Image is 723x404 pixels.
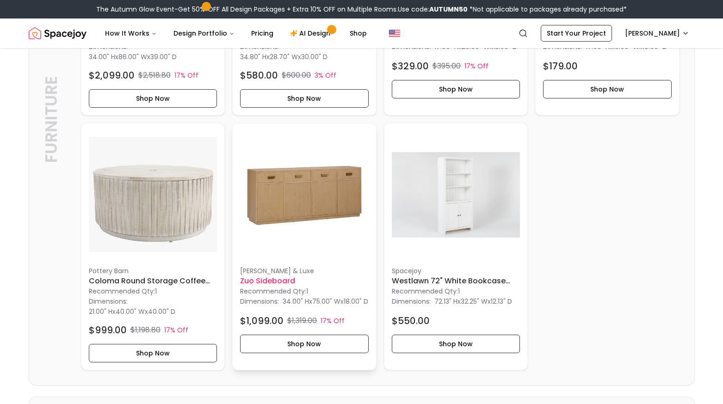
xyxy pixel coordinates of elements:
p: [PERSON_NAME] & Luxe [240,266,369,275]
span: 18.00" D [344,297,368,306]
p: Recommended Qty: 1 [240,287,369,296]
p: x x [283,297,368,306]
span: 72.13" H [434,297,457,306]
p: 17% Off [174,71,198,80]
a: Start Your Project [541,25,612,42]
button: Shop Now [240,89,369,108]
span: 21.00" H [89,307,112,316]
p: x x [434,297,512,306]
p: Pottery Barn [89,266,217,275]
img: Zuo Sideboard image [240,131,369,259]
h6: Westlawn 72" White Bookcase With Doors [392,275,520,287]
nav: Global [29,18,695,48]
h4: $2,099.00 [89,69,135,82]
a: Shop [342,24,374,43]
span: 75.00" W [312,297,340,306]
p: x x [89,52,177,61]
img: Westlawn 72" White Bookcase With Doors image [392,131,520,259]
p: $395.00 [433,61,461,72]
h4: $550.00 [392,314,430,327]
p: Recommended Qty: 1 [392,287,520,296]
button: Shop Now [392,335,520,353]
p: x x [240,52,328,61]
p: $1,198.80 [130,324,161,336]
button: Shop Now [89,344,217,362]
span: 32.25" W [461,297,488,306]
a: Westlawn 72" White Bookcase With Doors imageSpacejoyWestlawn 72" White Bookcase With DoorsRecomme... [384,123,528,371]
p: $2,518.80 [138,70,171,81]
button: Shop Now [240,335,369,353]
span: 28.70" W [270,52,298,61]
button: [PERSON_NAME] [619,25,695,42]
h4: $179.00 [543,60,578,73]
img: Spacejoy Logo [29,24,87,43]
p: Furniture [42,8,61,230]
h4: $999.00 [89,324,127,337]
p: $600.00 [282,70,311,81]
p: Spacejoy [392,266,520,275]
h4: $1,099.00 [240,314,284,327]
span: 34.80" H [240,52,266,61]
button: How It Works [98,24,164,43]
h4: $580.00 [240,69,278,82]
button: Shop Now [89,89,217,108]
img: Coloma Round Storage Coffee Table image [89,131,217,259]
span: *Not applicable to packages already purchased* [468,5,627,14]
span: Use code: [398,5,468,14]
span: 86.00" W [118,52,147,61]
p: $1,319.00 [287,315,317,326]
span: 34.00" H [283,297,309,306]
a: Spacejoy [29,24,87,43]
h6: Zuo Sideboard [240,275,369,287]
a: AI Design [283,24,340,43]
p: 17% Off [321,316,345,325]
div: Westlawn 72" White Bookcase With Doors [384,123,528,371]
button: Shop Now [543,80,672,98]
a: Zuo Sideboard image[PERSON_NAME] & LuxeZuo SideboardRecommended Qty:1Dimensions:34.00" Hx75.00" W... [232,123,377,371]
p: Dimensions: [89,296,128,307]
span: 12.13" D [491,297,512,306]
p: Dimensions: [392,296,431,307]
span: 40.00" D [148,307,175,316]
a: Pricing [244,24,281,43]
b: AUTUMN50 [429,5,468,14]
span: 40.00" W [116,307,145,316]
nav: Main [98,24,374,43]
button: Design Portfolio [166,24,242,43]
p: 3% Off [315,71,336,80]
a: Coloma Round Storage Coffee Table imagePottery BarnColoma Round Storage Coffee TableRecommended Q... [81,123,225,371]
div: The Autumn Glow Event-Get 50% OFF All Design Packages + Extra 10% OFF on Multiple Rooms. [96,5,627,14]
span: 34.00" H [89,52,115,61]
p: x x [89,307,175,316]
p: 17% Off [164,325,188,335]
h4: $329.00 [392,60,429,73]
p: Dimensions: [240,296,279,307]
p: Recommended Qty: 1 [89,287,217,296]
h6: Coloma Round Storage Coffee Table [89,275,217,287]
img: United States [389,28,400,39]
div: Coloma Round Storage Coffee Table [81,123,225,371]
button: Shop Now [392,80,520,98]
div: Zuo Sideboard [232,123,377,371]
span: 30.00" D [301,52,328,61]
p: 17% Off [464,61,488,71]
span: 39.00" D [150,52,177,61]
